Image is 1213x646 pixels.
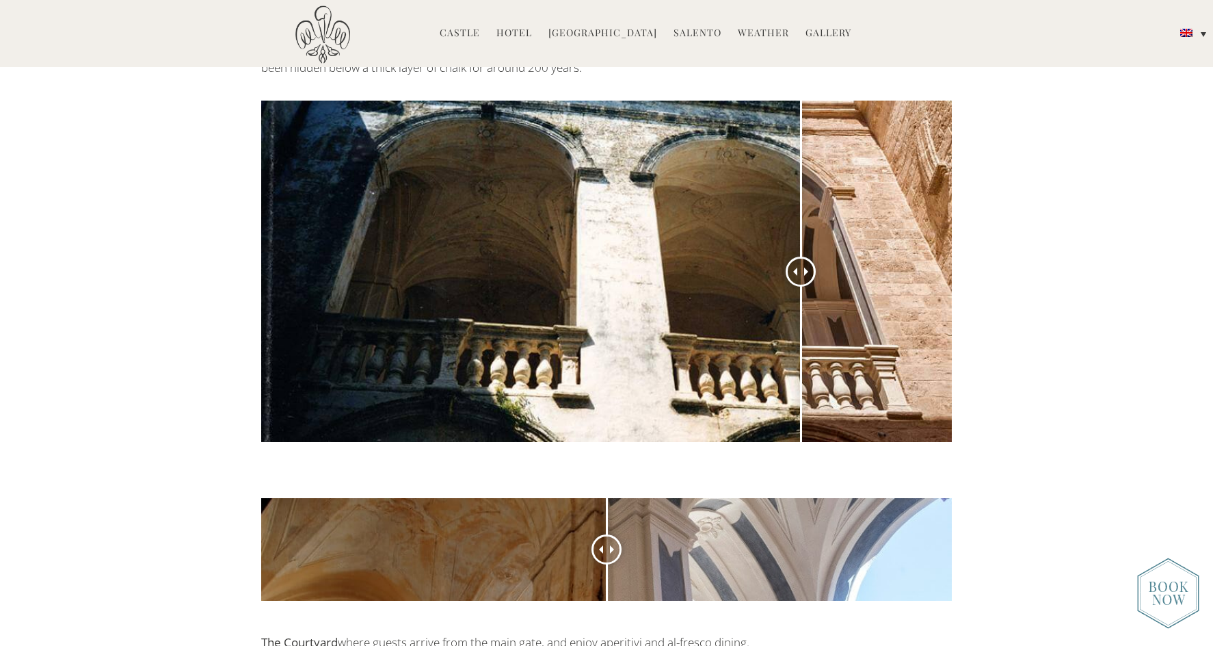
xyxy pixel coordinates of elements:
[295,5,350,64] img: Castello di Ugento
[1180,29,1192,37] img: English
[548,26,657,42] a: [GEOGRAPHIC_DATA]
[496,26,532,42] a: Hotel
[1137,558,1199,629] img: new-booknow.png
[805,26,851,42] a: Gallery
[440,26,480,42] a: Castle
[738,26,789,42] a: Weather
[674,26,721,42] a: Salento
